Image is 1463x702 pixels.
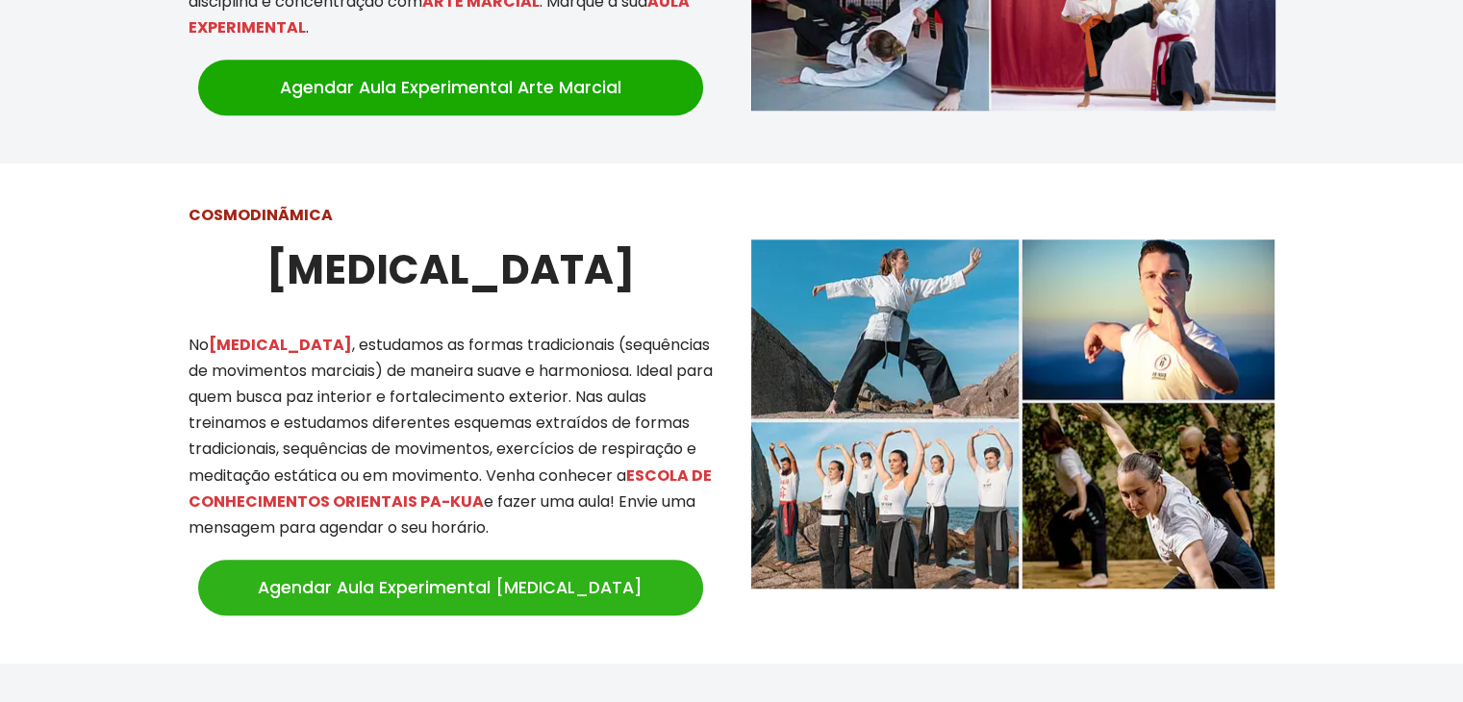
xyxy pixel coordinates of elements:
p: No , estudamos as formas tradicionais (sequências de movimentos marciais) de maneira suave e harm... [189,332,713,541]
mark: ESCOLA DE CONHECIMENTOS ORIENTAIS PA-KUA [189,464,712,513]
strong: [MEDICAL_DATA] [266,241,635,298]
a: Agendar Aula Experimental [MEDICAL_DATA] [198,560,703,615]
mark: [MEDICAL_DATA] [209,334,352,356]
a: Agendar Aula Experimental Arte Marcial [198,60,703,115]
strong: COSMODINÃMICA [189,204,333,226]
